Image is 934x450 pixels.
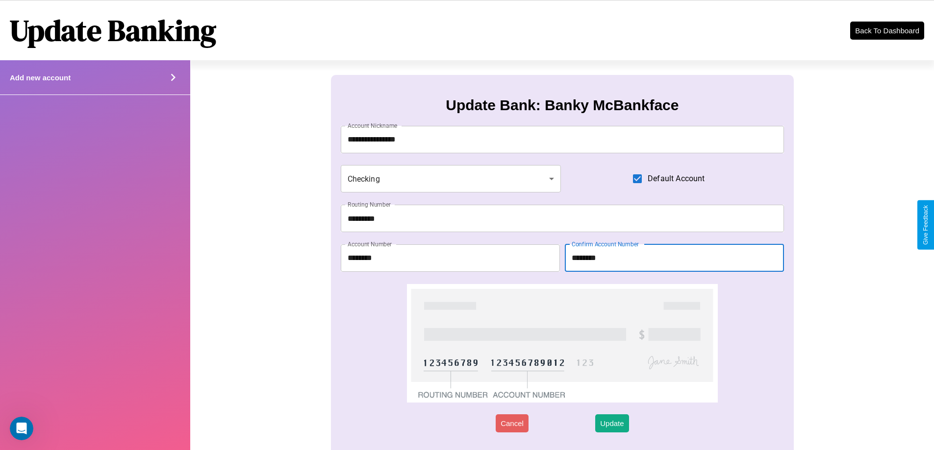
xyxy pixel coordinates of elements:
button: Update [595,414,629,432]
iframe: Intercom live chat [10,417,33,440]
h1: Update Banking [10,10,216,50]
div: Give Feedback [922,205,929,245]
button: Back To Dashboard [850,22,924,40]
label: Account Nickname [348,121,398,130]
label: Account Number [348,240,392,248]
label: Confirm Account Number [572,240,639,248]
h4: Add new account [10,73,71,82]
div: Checking [341,165,561,192]
label: Routing Number [348,200,391,209]
button: Cancel [496,414,529,432]
h3: Update Bank: Banky McBankface [446,97,679,114]
img: check [407,284,717,403]
span: Default Account [648,173,705,185]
